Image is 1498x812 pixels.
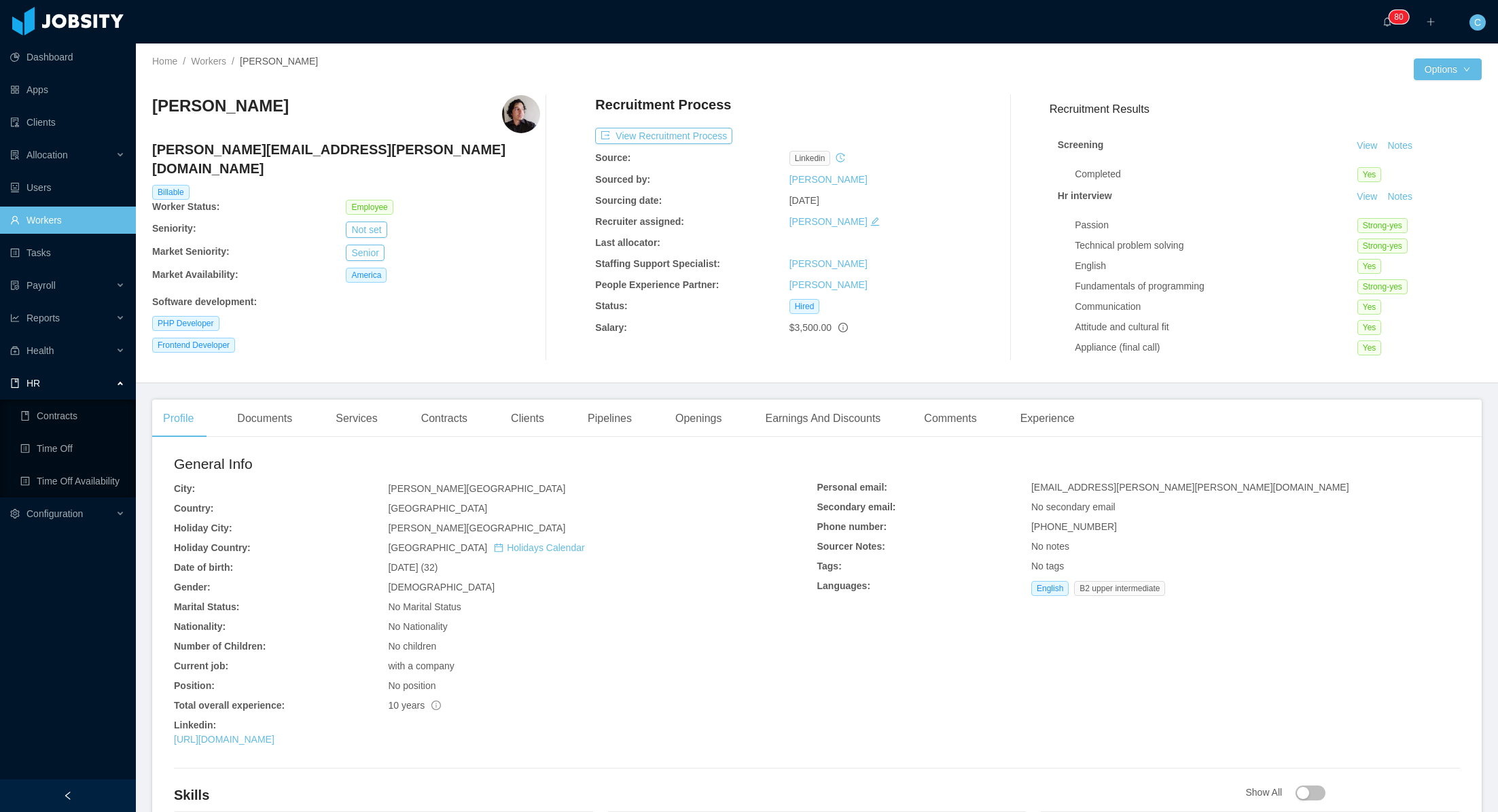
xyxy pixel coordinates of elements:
h2: General Info [174,453,817,475]
span: Yes [1357,320,1382,335]
span: info-circle [838,323,848,332]
span: with a company [388,660,454,671]
div: Attitude and cultural fit [1075,320,1357,334]
button: Notes [1382,189,1418,205]
i: icon: plus [1426,17,1435,27]
p: 8 [1394,10,1399,24]
span: Employee [346,200,393,215]
span: Strong-yes [1357,279,1408,294]
strong: Screening [1058,139,1104,150]
b: Secondary email: [817,501,896,512]
i: icon: setting [10,509,20,518]
span: [EMAIL_ADDRESS][PERSON_NAME][PERSON_NAME][DOMAIN_NAME] [1031,482,1349,493]
div: Passion [1075,218,1357,232]
b: Tags: [817,561,842,571]
b: Personal email: [817,482,888,493]
i: icon: calendar [494,543,503,552]
span: Strong-yes [1357,239,1408,253]
a: icon: userWorkers [10,207,125,234]
div: Clients [500,400,555,438]
div: Openings [664,400,733,438]
span: linkedin [789,151,831,166]
div: Experience [1010,400,1086,438]
span: [PERSON_NAME] [240,56,318,67]
b: Current job: [174,660,228,671]
div: Communication [1075,300,1357,314]
h4: Skills [174,785,1245,805]
b: Worker Status: [152,201,219,212]
a: [PERSON_NAME] [789,279,868,290]
span: [DATE] (32) [388,562,438,573]
b: Country: [174,503,213,514]
div: Pipelines [577,400,643,438]
b: Software development : [152,296,257,307]
div: Documents [226,400,303,438]
a: [PERSON_NAME] [789,216,868,227]
b: People Experience Partner: [595,279,719,290]
span: Billable [152,185,190,200]
span: No Marital Status [388,601,461,612]
span: [PERSON_NAME][GEOGRAPHIC_DATA] [388,483,565,494]
i: icon: file-protect [10,281,20,290]
b: Seniority: [152,223,196,234]
span: No children [388,641,436,652]
b: Recruiter assigned: [595,216,684,227]
a: icon: appstoreApps [10,76,125,103]
b: Position: [174,680,215,691]
div: Profile [152,400,204,438]
span: [GEOGRAPHIC_DATA] [388,542,584,553]
a: icon: robotUsers [10,174,125,201]
span: PHP Developer [152,316,219,331]
span: Reports [26,313,60,323]
b: Sourcer Notes: [817,541,885,552]
span: [PERSON_NAME][GEOGRAPHIC_DATA] [388,523,565,533]
button: Senior [346,245,384,261]
span: Yes [1357,300,1382,315]
b: Holiday Country: [174,542,251,553]
i: icon: edit [870,217,880,226]
i: icon: book [10,378,20,388]
span: Frontend Developer [152,338,235,353]
div: Comments [913,400,987,438]
button: Optionsicon: down [1414,58,1482,80]
div: English [1075,259,1357,273]
i: icon: solution [10,150,20,160]
span: 10 years [388,700,441,711]
span: Hired [789,299,820,314]
img: 30b7c893-c55b-497e-a854-7e36b2fcd147_67e5e03a582bb-400w.png [502,95,540,133]
b: Staffing Support Specialist: [595,258,720,269]
b: Linkedin: [174,720,216,730]
b: Number of Children: [174,641,266,652]
b: Languages: [817,580,871,591]
b: Date of birth: [174,562,233,573]
span: [DEMOGRAPHIC_DATA] [388,582,495,593]
span: Show All [1245,787,1325,798]
span: No secondary email [1031,501,1116,512]
a: icon: pie-chartDashboard [10,43,125,71]
a: icon: exportView Recruitment Process [595,130,732,141]
span: $3,500.00 [789,322,832,333]
strong: Hr interview [1058,190,1112,201]
span: Configuration [26,508,83,519]
b: Sourced by: [595,174,650,185]
b: Nationality: [174,621,226,632]
a: View [1352,140,1382,151]
a: icon: profileTime Off Availability [20,467,125,495]
b: Market Seniority: [152,246,230,257]
div: Completed [1075,167,1357,181]
p: 0 [1399,10,1404,24]
a: icon: calendarHolidays Calendar [494,542,584,553]
a: icon: bookContracts [20,402,125,429]
h3: Recruitment Results [1050,101,1482,118]
span: America [346,268,387,283]
a: icon: profileTime Off [20,435,125,462]
span: HR [26,378,40,389]
span: [DATE] [789,195,819,206]
b: Status: [595,300,627,311]
span: info-circle [431,701,441,710]
b: Source: [595,152,630,163]
b: Gender: [174,582,211,593]
a: [PERSON_NAME] [789,174,868,185]
b: Last allocator: [595,237,660,248]
span: No position [388,680,435,691]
